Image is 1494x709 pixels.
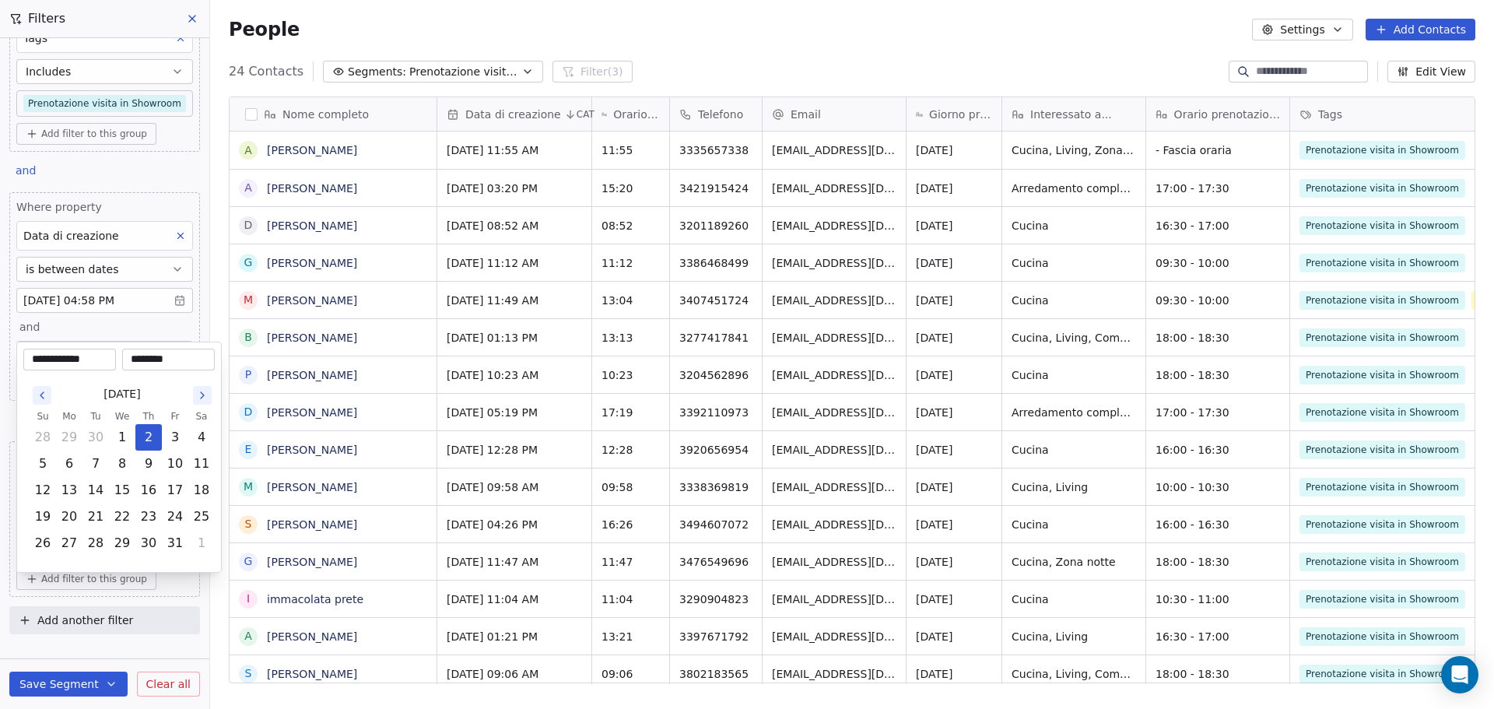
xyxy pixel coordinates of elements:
[163,531,188,556] button: Friday, October 31st, 2025
[30,409,215,556] table: October 2025
[110,531,135,556] button: Wednesday, October 29th, 2025
[83,531,108,556] button: Tuesday, October 28th, 2025
[57,451,82,476] button: Monday, October 6th, 2025
[136,425,161,450] button: Today, Thursday, October 2nd, 2025, selected
[163,451,188,476] button: Friday, October 10th, 2025
[136,478,161,503] button: Thursday, October 16th, 2025
[103,386,140,402] span: [DATE]
[83,425,108,450] button: Tuesday, September 30th, 2025
[56,409,82,424] th: Monday
[30,531,55,556] button: Sunday, October 26th, 2025
[30,504,55,529] button: Sunday, October 19th, 2025
[57,504,82,529] button: Monday, October 20th, 2025
[193,386,212,405] button: Go to the Next Month
[110,478,135,503] button: Wednesday, October 15th, 2025
[163,478,188,503] button: Friday, October 17th, 2025
[188,409,215,424] th: Saturday
[189,531,214,556] button: Saturday, November 1st, 2025
[136,504,161,529] button: Thursday, October 23rd, 2025
[57,531,82,556] button: Monday, October 27th, 2025
[189,425,214,450] button: Saturday, October 4th, 2025
[163,425,188,450] button: Friday, October 3rd, 2025
[136,451,161,476] button: Thursday, October 9th, 2025
[30,425,55,450] button: Sunday, September 28th, 2025
[189,504,214,529] button: Saturday, October 25th, 2025
[83,504,108,529] button: Tuesday, October 21st, 2025
[110,504,135,529] button: Wednesday, October 22nd, 2025
[57,478,82,503] button: Monday, October 13th, 2025
[30,409,56,424] th: Sunday
[189,451,214,476] button: Saturday, October 11th, 2025
[30,478,55,503] button: Sunday, October 12th, 2025
[57,425,82,450] button: Monday, September 29th, 2025
[82,409,109,424] th: Tuesday
[189,478,214,503] button: Saturday, October 18th, 2025
[30,451,55,476] button: Sunday, October 5th, 2025
[110,425,135,450] button: Wednesday, October 1st, 2025
[109,409,135,424] th: Wednesday
[83,478,108,503] button: Tuesday, October 14th, 2025
[33,386,51,405] button: Go to the Previous Month
[136,531,161,556] button: Thursday, October 30th, 2025
[162,409,188,424] th: Friday
[135,409,162,424] th: Thursday
[163,504,188,529] button: Friday, October 24th, 2025
[83,451,108,476] button: Tuesday, October 7th, 2025
[110,451,135,476] button: Wednesday, October 8th, 2025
